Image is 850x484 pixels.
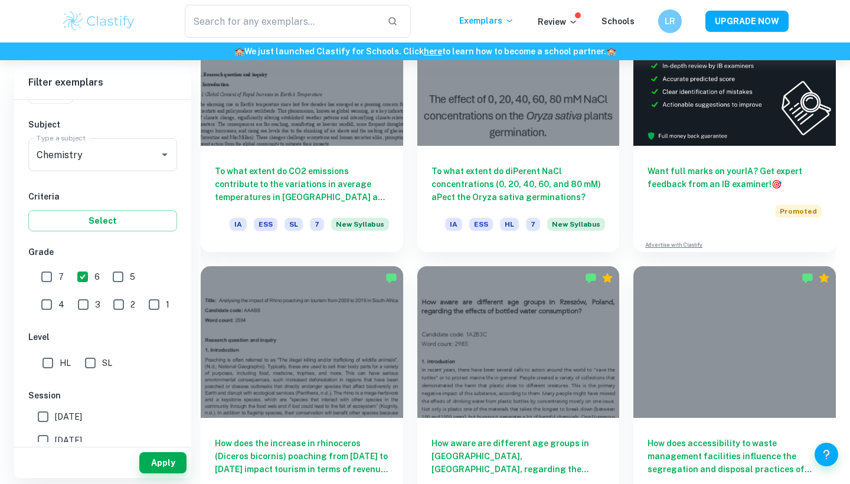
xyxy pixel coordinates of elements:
[28,389,177,402] h6: Session
[818,272,830,284] div: Premium
[310,218,324,231] span: 7
[28,190,177,203] h6: Criteria
[28,331,177,344] h6: Level
[28,118,177,131] h6: Subject
[601,272,613,284] div: Premium
[526,218,540,231] span: 7
[234,47,244,56] span: 🏫
[459,14,514,27] p: Exemplars
[648,165,822,191] h6: Want full marks on your IA ? Get expert feedback from an IB examiner!
[775,205,822,218] span: Promoted
[215,437,389,476] h6: How does the increase in rhinoceros (Diceros bicornis) poaching from [DATE] to [DATE] impact tour...
[431,165,606,204] h6: To what extent do diPerent NaCl concentrations (0, 20, 40, 60, and 80 mM) aPect the Oryza sativa ...
[469,218,493,231] span: ESS
[2,45,848,58] h6: We just launched Clastify for Schools. Click to learn how to become a school partner.
[130,298,135,311] span: 2
[601,17,635,26] a: Schools
[285,218,303,231] span: SL
[500,218,519,231] span: HL
[663,15,677,28] h6: LR
[156,146,173,163] button: Open
[94,270,100,283] span: 6
[802,272,813,284] img: Marked
[331,218,389,238] div: Starting from the May 2026 session, the ESS IA requirements have changed. We created this exempla...
[585,272,597,284] img: Marked
[60,357,71,369] span: HL
[606,47,616,56] span: 🏫
[139,452,187,473] button: Apply
[648,437,822,476] h6: How does accessibility to waste management facilities influence the segregation and disposal prac...
[37,133,86,143] label: Type a subject
[55,434,82,447] span: [DATE]
[28,210,177,231] button: Select
[538,15,578,28] p: Review
[385,272,397,284] img: Marked
[645,241,702,249] a: Advertise with Clastify
[58,298,64,311] span: 4
[705,11,789,32] button: UPGRADE NOW
[95,298,100,311] span: 3
[166,298,169,311] span: 1
[14,66,191,99] h6: Filter exemplars
[130,270,135,283] span: 5
[424,47,442,56] a: here
[55,410,82,423] span: [DATE]
[547,218,605,238] div: Starting from the May 2026 session, the ESS IA requirements have changed. We created this exempla...
[185,5,378,38] input: Search for any exemplars...
[547,218,605,231] span: New Syllabus
[331,218,389,231] span: New Syllabus
[815,443,838,466] button: Help and Feedback
[771,179,782,189] span: 🎯
[215,165,389,204] h6: To what extent do CO2 emissions contribute to the variations in average temperatures in [GEOGRAPH...
[28,246,177,259] h6: Grade
[58,270,64,283] span: 7
[61,9,136,33] img: Clastify logo
[230,218,247,231] span: IA
[254,218,277,231] span: ESS
[102,357,112,369] span: SL
[431,437,606,476] h6: How aware are different age groups in [GEOGRAPHIC_DATA], [GEOGRAPHIC_DATA], regarding the effects...
[445,218,462,231] span: IA
[658,9,682,33] button: LR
